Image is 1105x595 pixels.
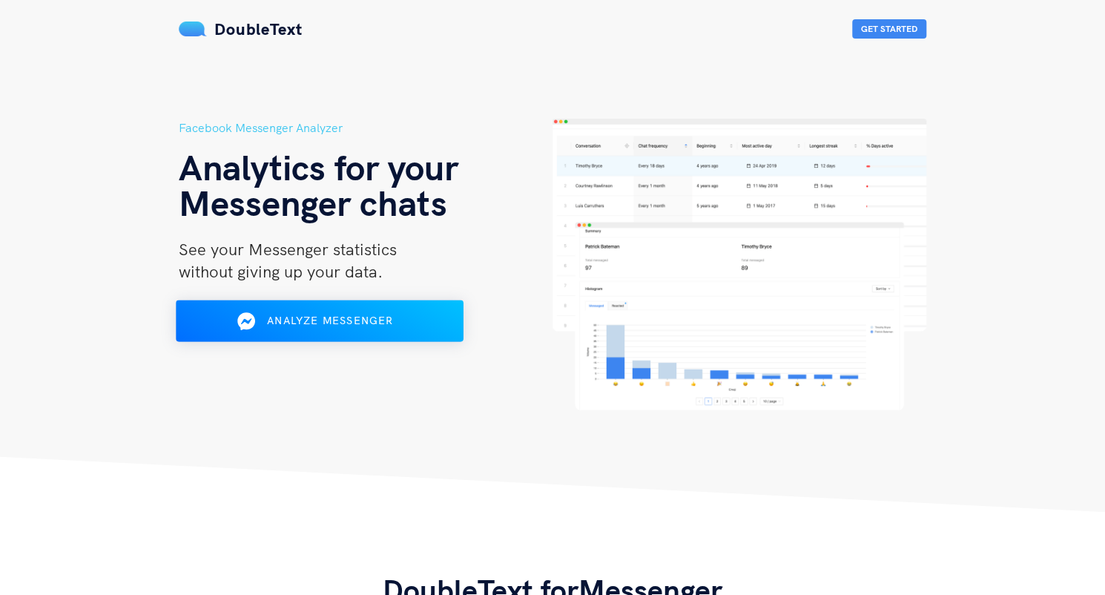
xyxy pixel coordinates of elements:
span: Analytics for your [179,145,458,189]
span: See your Messenger statistics [179,239,397,260]
span: without giving up your data. [179,261,383,282]
span: Messenger chats [179,180,447,225]
img: hero [552,119,926,410]
a: DoubleText [179,19,303,39]
img: mS3x8y1f88AAAAABJRU5ErkJggg== [179,22,207,36]
button: Get Started [852,19,926,39]
span: DoubleText [214,19,303,39]
h5: Facebook Messenger Analyzer [179,119,552,137]
button: Analyze Messenger [176,300,464,342]
a: Analyze Messenger [179,320,461,333]
span: Analyze Messenger [267,314,393,327]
